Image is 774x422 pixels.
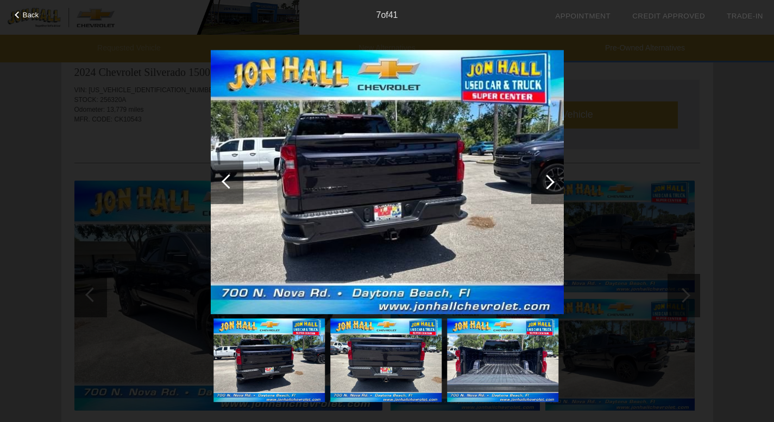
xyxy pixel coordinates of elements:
span: 7 [376,10,381,20]
a: Appointment [555,12,611,20]
img: 9.jpg [447,318,558,402]
a: Trade-In [727,12,763,20]
span: 41 [388,10,398,20]
span: Back [23,11,39,19]
img: 7.jpg [213,318,325,402]
img: 8.jpg [330,318,442,402]
img: 7.jpg [211,50,564,315]
a: Credit Approved [632,12,705,20]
